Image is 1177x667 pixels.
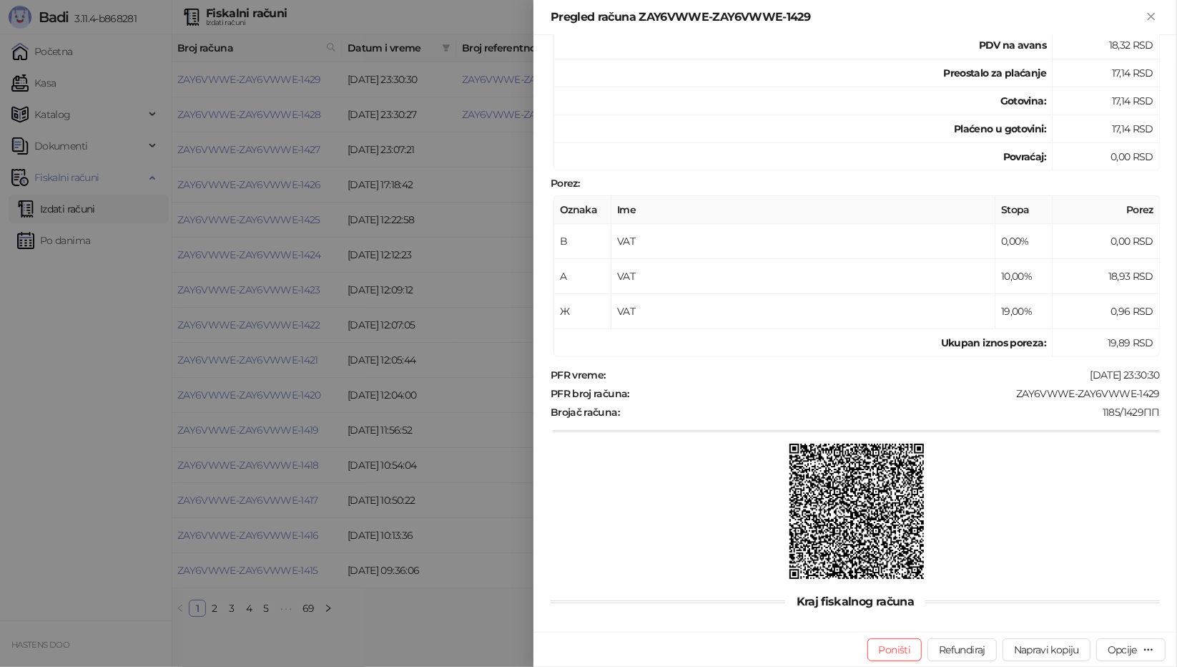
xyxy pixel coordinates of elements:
strong: Preostalo za plaćanje [943,67,1046,79]
td: 18,93 RSD [1053,259,1160,294]
strong: PFR broj računa : [551,387,629,400]
td: VAT [611,224,995,259]
div: ZAY6VWWE-ZAY6VWWE-1429 [631,387,1161,400]
div: 1185/1429ПП [621,406,1161,419]
strong: Ukupan iznos poreza: [941,336,1046,349]
th: Porez [1053,196,1160,224]
button: Napravi kopiju [1003,638,1090,661]
button: Opcije [1096,638,1166,661]
button: Zatvori [1143,9,1160,26]
button: Poništi [867,638,922,661]
td: 10,00% [995,259,1053,294]
th: Oznaka [554,196,611,224]
td: 19,89 RSD [1053,329,1160,357]
th: Stopa [995,196,1053,224]
strong: Plaćeno u gotovini: [954,122,1046,135]
div: [DATE] 23:30:30 [607,369,1161,381]
td: 17,14 RSD [1053,87,1160,115]
strong: Povraćaj: [1003,150,1046,163]
img: QR kod [789,444,925,579]
div: Opcije [1108,643,1137,656]
td: 0,00 RSD [1053,143,1160,171]
td: VAT [611,259,995,294]
td: 17,14 RSD [1053,115,1160,143]
td: VAT [611,294,995,329]
div: Pregled računa ZAY6VWWE-ZAY6VWWE-1429 [551,9,1143,26]
td: A [554,259,611,294]
td: 0,96 RSD [1053,294,1160,329]
button: Refundiraj [927,638,997,661]
strong: Gotovina : [1000,94,1046,107]
td: Ж [554,294,611,329]
strong: PFR vreme : [551,369,606,381]
td: 17,14 RSD [1053,59,1160,87]
strong: Porez : [551,177,579,190]
strong: PDV na avans [979,39,1046,52]
span: Kraj fiskalnog računa [785,595,926,608]
td: 19,00% [995,294,1053,329]
th: Ime [611,196,995,224]
strong: Brojač računa : [551,406,619,419]
td: B [554,224,611,259]
td: 0,00 RSD [1053,224,1160,259]
td: 0,00% [995,224,1053,259]
span: Napravi kopiju [1014,643,1079,656]
td: 18,32 RSD [1053,31,1160,59]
